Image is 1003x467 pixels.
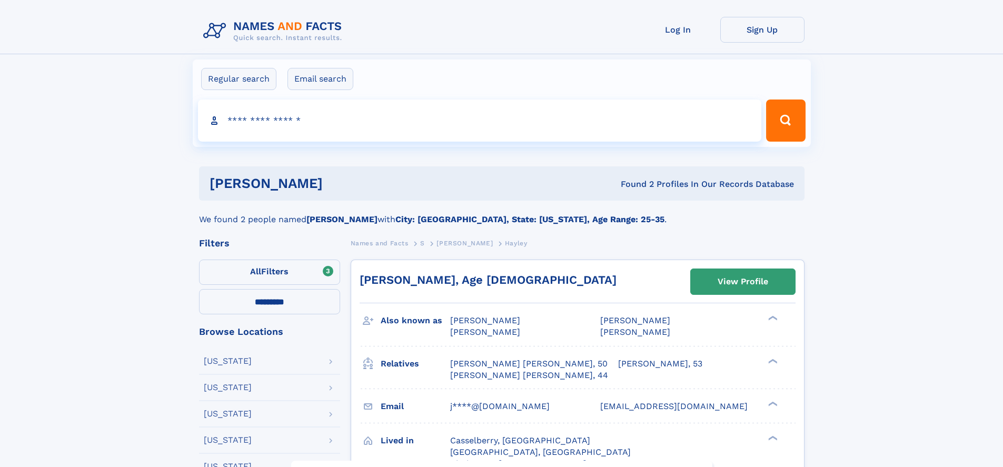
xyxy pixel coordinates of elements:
a: [PERSON_NAME] [PERSON_NAME], 44 [450,370,608,381]
a: Names and Facts [351,236,409,250]
span: [PERSON_NAME] [600,315,670,325]
div: ❯ [766,315,778,322]
div: ❯ [766,400,778,407]
span: [PERSON_NAME] [600,327,670,337]
span: S [420,240,425,247]
a: S [420,236,425,250]
label: Regular search [201,68,276,90]
div: ❯ [766,357,778,364]
a: [PERSON_NAME], Age [DEMOGRAPHIC_DATA] [360,273,617,286]
span: Casselberry, [GEOGRAPHIC_DATA] [450,435,590,445]
h3: Email [381,398,450,415]
div: [US_STATE] [204,357,252,365]
div: View Profile [718,270,768,294]
label: Email search [287,68,353,90]
a: Log In [636,17,720,43]
span: [PERSON_NAME] [450,315,520,325]
b: [PERSON_NAME] [306,214,378,224]
a: Sign Up [720,17,805,43]
a: [PERSON_NAME], 53 [618,358,702,370]
h3: Also known as [381,312,450,330]
h3: Relatives [381,355,450,373]
div: ❯ [766,434,778,441]
h1: [PERSON_NAME] [210,177,472,190]
div: Found 2 Profiles In Our Records Database [472,178,794,190]
label: Filters [199,260,340,285]
img: Logo Names and Facts [199,17,351,45]
a: [PERSON_NAME] [436,236,493,250]
div: Filters [199,239,340,248]
span: [GEOGRAPHIC_DATA], [GEOGRAPHIC_DATA] [450,447,631,457]
button: Search Button [766,100,805,142]
span: [PERSON_NAME] [436,240,493,247]
div: [US_STATE] [204,436,252,444]
span: Hayley [505,240,528,247]
span: [PERSON_NAME] [450,327,520,337]
div: [US_STATE] [204,383,252,392]
a: View Profile [691,269,795,294]
div: We found 2 people named with . [199,201,805,226]
input: search input [198,100,762,142]
b: City: [GEOGRAPHIC_DATA], State: [US_STATE], Age Range: 25-35 [395,214,664,224]
div: Browse Locations [199,327,340,336]
span: All [250,266,261,276]
h3: Lived in [381,432,450,450]
div: [US_STATE] [204,410,252,418]
span: [EMAIL_ADDRESS][DOMAIN_NAME] [600,401,748,411]
a: [PERSON_NAME] [PERSON_NAME], 50 [450,358,608,370]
